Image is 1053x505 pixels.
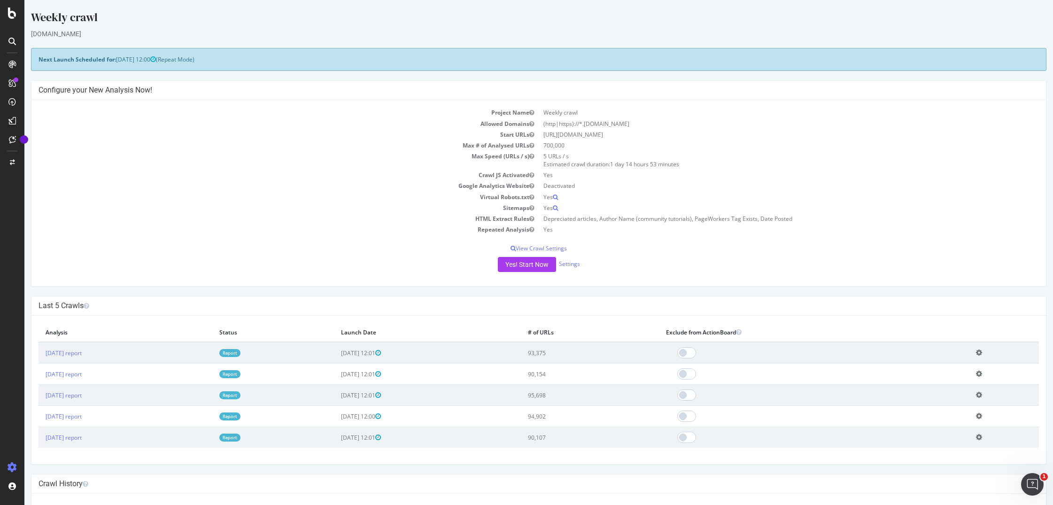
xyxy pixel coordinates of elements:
td: Weekly crawl [514,107,1014,118]
button: Yes! Start Now [473,257,532,272]
a: Report [195,349,216,357]
span: [DATE] 12:01 [317,349,356,357]
td: 5 URLs / s Estimated crawl duration: [514,151,1014,170]
th: Exclude from ActionBoard [635,323,945,342]
td: Start URLs [14,129,514,140]
th: # of URLs [496,323,635,342]
p: View Crawl Settings [14,244,1014,252]
a: Report [195,391,216,399]
h4: Configure your New Analysis Now! [14,85,1014,95]
td: Crawl JS Activated [14,170,514,180]
td: HTML Extract Rules [14,213,514,224]
a: [DATE] report [21,370,57,378]
span: 1 [1040,473,1048,481]
h4: Last 5 Crawls [14,301,1014,311]
td: Repeated Analysis [14,224,514,235]
td: Max Speed (URLs / s) [14,151,514,170]
a: [DATE] report [21,391,57,399]
a: [DATE] report [21,412,57,420]
td: Allowed Domains [14,118,514,129]
td: Yes [514,170,1014,180]
td: Yes [514,224,1014,235]
td: 90,154 [496,364,635,385]
span: [DATE] 12:00 [317,412,356,420]
span: [DATE] 12:01 [317,434,356,442]
td: Yes [514,202,1014,213]
a: Report [195,434,216,442]
div: [DOMAIN_NAME] [7,29,1022,39]
h4: Crawl History [14,479,1014,489]
td: Virtual Robots.txt [14,192,514,202]
td: Sitemaps [14,202,514,213]
div: Weekly crawl [7,9,1022,29]
th: Launch Date [310,323,496,342]
td: 93,375 [496,342,635,364]
span: [DATE] 12:01 [317,370,356,378]
div: (Repeat Mode) [7,48,1022,71]
td: [URL][DOMAIN_NAME] [514,129,1014,140]
td: 95,698 [496,385,635,406]
strong: Next Launch Scheduled for: [14,55,92,63]
td: Project Name [14,107,514,118]
a: Report [195,370,216,378]
div: Tooltip anchor [20,135,28,144]
td: Max # of Analysed URLs [14,140,514,151]
th: Status [188,323,310,342]
a: Report [195,412,216,420]
td: 94,902 [496,406,635,427]
td: (http|https)://*.[DOMAIN_NAME] [514,118,1014,129]
a: Settings [534,260,556,268]
td: Deactivated [514,180,1014,191]
td: 700,000 [514,140,1014,151]
span: [DATE] 12:00 [92,55,132,63]
span: [DATE] 12:01 [317,391,356,399]
a: [DATE] report [21,434,57,442]
td: 90,107 [496,427,635,448]
iframe: Intercom live chat [1021,473,1044,496]
span: 1 day 14 hours 53 minutes [586,160,655,168]
th: Analysis [14,323,188,342]
td: Depreciated articles, Author Name (community tutorials), PageWorkers Tag Exists, Date Posted [514,213,1014,224]
td: Yes [514,192,1014,202]
a: [DATE] report [21,349,57,357]
td: Google Analytics Website [14,180,514,191]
